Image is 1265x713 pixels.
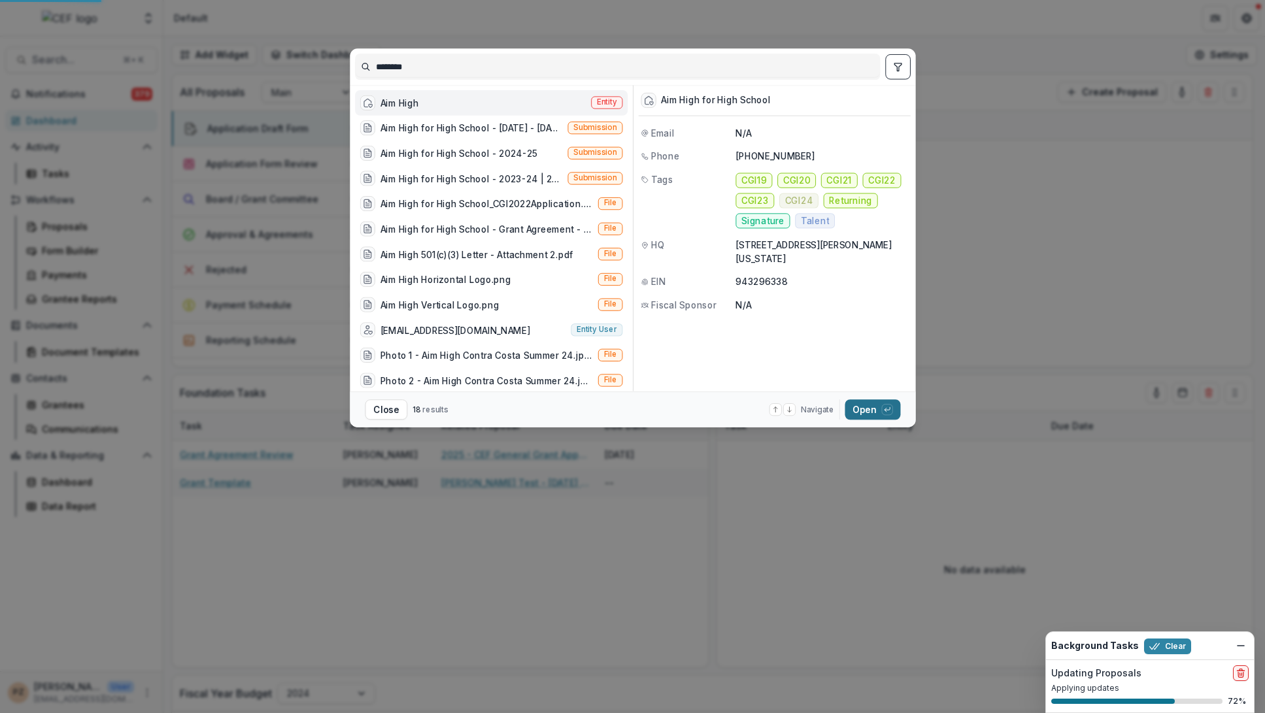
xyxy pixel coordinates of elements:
[412,405,420,414] span: 18
[783,175,810,186] span: CGI20
[380,298,499,311] div: Aim High Vertical Logo.png
[380,273,511,286] div: Aim High Horizontal Logo.png
[1051,668,1141,679] h2: Updating Proposals
[603,350,616,359] span: File
[784,195,812,206] span: CGI24
[380,122,562,135] div: Aim High for High School - [DATE] - [DATE] Community Giving Initiative
[741,175,767,186] span: CGI19
[380,96,418,109] div: Aim High
[577,325,617,335] span: Entity user
[596,98,616,107] span: Entity
[573,124,617,133] span: Submission
[868,175,896,186] span: CGI22
[1051,682,1249,694] p: Applying updates
[380,197,592,210] div: Aim High for High School_CGI2022Application.pdf
[422,405,448,414] span: results
[573,148,617,158] span: Submission
[1228,695,1249,707] p: 72 %
[380,222,592,235] div: Aim High for High School - Grant Agreement - [DATE].pdf
[735,126,908,139] p: N/A
[735,239,908,265] p: [STREET_ADDRESS][PERSON_NAME][US_STATE]
[651,239,664,252] span: HQ
[603,376,616,385] span: File
[735,299,908,312] p: N/A
[603,274,616,284] span: File
[741,195,769,206] span: CGI23
[651,126,675,139] span: Email
[735,150,908,163] p: [PHONE_NUMBER]
[661,95,770,105] div: Aim High for High School
[845,399,900,420] button: Open
[651,299,716,312] span: Fiscal Sponsor
[380,323,530,337] div: [EMAIL_ADDRESS][DOMAIN_NAME]
[365,399,407,420] button: Close
[735,275,908,288] p: 943296338
[380,248,573,261] div: Aim High 501(c)(3) Letter - Attachment 2.pdf
[1233,665,1249,681] button: delete
[651,275,666,288] span: EIN
[380,348,592,361] div: Photo 1 - Aim High Contra Costa Summer 24.jpeg
[741,216,784,226] span: Signature
[885,54,911,80] button: toggle filters
[826,175,852,186] span: CGI21
[603,224,616,233] span: File
[1144,638,1191,654] button: Clear
[1233,638,1249,654] button: Dismiss
[380,374,592,387] div: Photo 2 - Aim High Contra Costa Summer 24.jpeg
[380,172,562,185] div: Aim High for High School - 2023-24 | 2023 Community Giving Initiative Grant
[651,173,673,186] span: Tags
[651,150,679,163] span: Phone
[800,216,828,226] span: Talent
[829,195,872,206] span: Returning
[603,300,616,309] span: File
[573,174,617,183] span: Submission
[800,404,834,415] span: Navigate
[603,250,616,259] span: File
[603,199,616,208] span: File
[380,146,537,159] div: Aim High for High School - 2024-25
[1051,640,1139,652] h2: Background Tasks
